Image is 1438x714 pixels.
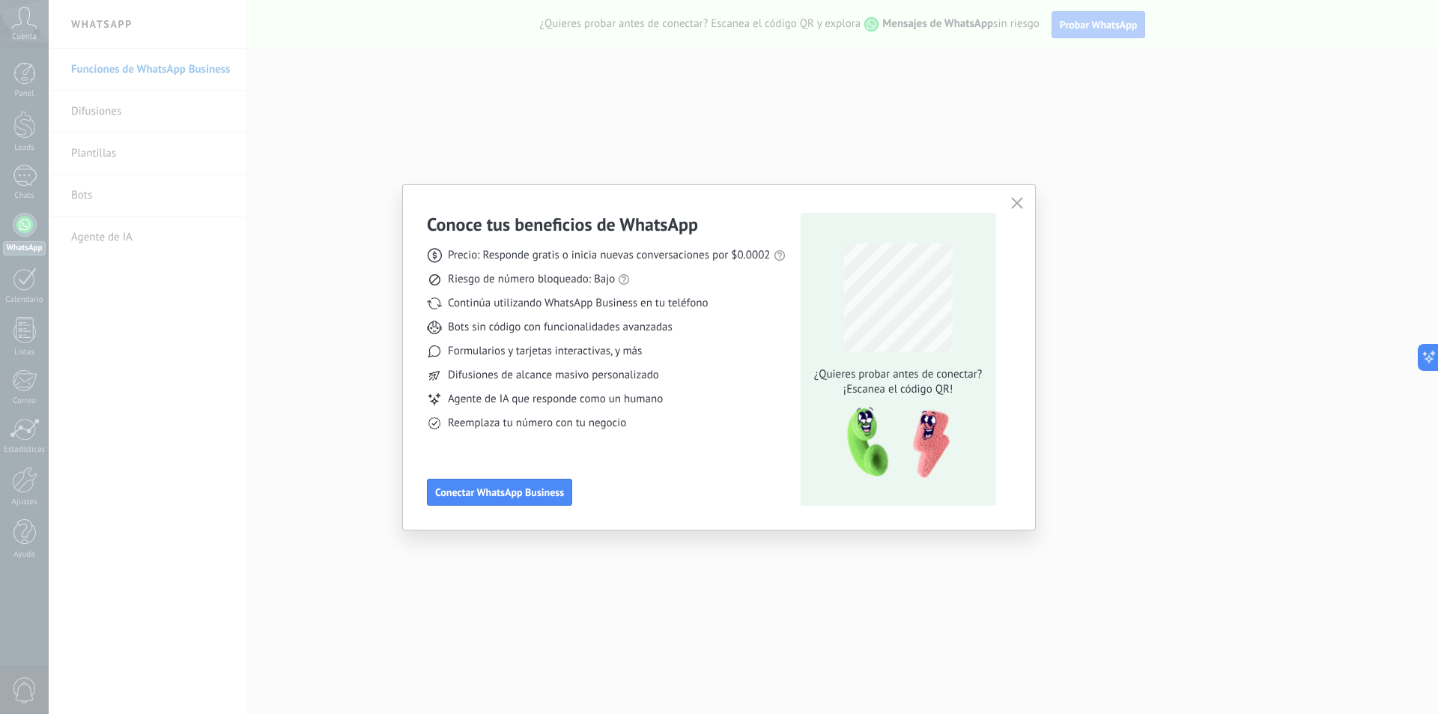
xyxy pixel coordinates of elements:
span: Riesgo de número bloqueado: Bajo [448,272,615,287]
button: Conectar WhatsApp Business [427,479,572,506]
h3: Conoce tus beneficios de WhatsApp [427,213,698,236]
img: qr-pic-1x.png [834,403,953,483]
span: Agente de IA que responde como un humano [448,392,663,407]
span: Precio: Responde gratis o inicia nuevas conversaciones por $0.0002 [448,248,771,263]
span: ¡Escanea el código QR! [810,382,986,397]
span: Continúa utilizando WhatsApp Business en tu teléfono [448,296,708,311]
span: ¿Quieres probar antes de conectar? [810,367,986,382]
span: Bots sin código con funcionalidades avanzadas [448,320,673,335]
span: Reemplaza tu número con tu negocio [448,416,626,431]
span: Conectar WhatsApp Business [435,487,564,497]
span: Formularios y tarjetas interactivas, y más [448,344,642,359]
span: Difusiones de alcance masivo personalizado [448,368,659,383]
